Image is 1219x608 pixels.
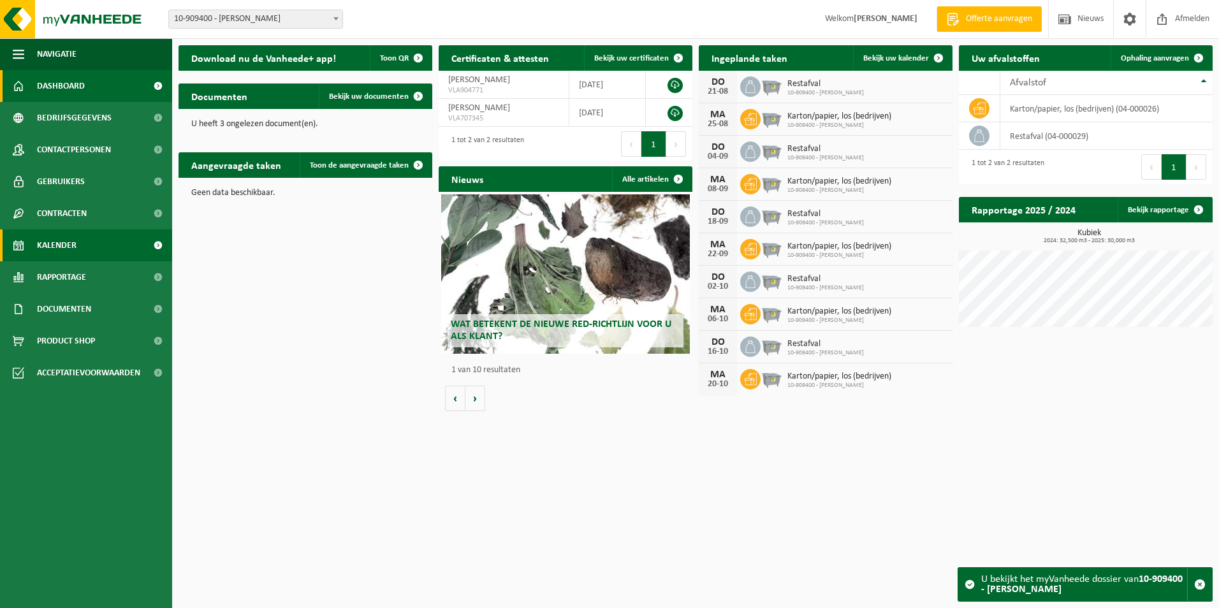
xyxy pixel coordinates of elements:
img: WB-2500-GAL-GY-01 [761,107,782,129]
span: Karton/papier, los (bedrijven) [787,372,891,382]
div: MA [705,370,731,380]
button: Vorige [445,386,465,411]
span: Bekijk uw kalender [863,54,929,62]
div: MA [705,305,731,315]
span: Offerte aanvragen [963,13,1035,25]
div: MA [705,240,731,250]
a: Ophaling aanvragen [1111,45,1211,71]
a: Bekijk rapportage [1118,197,1211,222]
button: Previous [621,131,641,157]
span: [PERSON_NAME] [448,103,510,113]
span: Bekijk uw certificaten [594,54,669,62]
div: 21-08 [705,87,731,96]
span: 10-909400 - [PERSON_NAME] [787,154,864,162]
p: Geen data beschikbaar. [191,189,420,198]
span: Gebruikers [37,166,85,198]
span: Restafval [787,144,864,154]
a: Wat betekent de nieuwe RED-richtlijn voor u als klant? [441,194,690,354]
div: DO [705,272,731,282]
a: Toon de aangevraagde taken [300,152,431,178]
span: Restafval [787,79,864,89]
img: WB-2500-GAL-GY-01 [761,140,782,161]
h2: Documenten [179,83,260,108]
button: Next [666,131,686,157]
div: 1 tot 2 van 2 resultaten [445,130,524,158]
div: DO [705,142,731,152]
span: Ophaling aanvragen [1121,54,1189,62]
td: [DATE] [569,71,646,99]
span: Contracten [37,198,87,229]
span: Restafval [787,209,864,219]
div: 18-09 [705,217,731,226]
h2: Download nu de Vanheede+ app! [179,45,349,70]
h2: Nieuws [439,166,496,191]
img: WB-2500-GAL-GY-01 [761,335,782,356]
div: 04-09 [705,152,731,161]
a: Bekijk uw kalender [853,45,951,71]
div: DO [705,77,731,87]
div: 16-10 [705,347,731,356]
div: 02-10 [705,282,731,291]
span: Wat betekent de nieuwe RED-richtlijn voor u als klant? [451,319,671,342]
span: Karton/papier, los (bedrijven) [787,112,891,122]
span: Contactpersonen [37,134,111,166]
span: VLA707345 [448,113,559,124]
h2: Certificaten & attesten [439,45,562,70]
td: restafval (04-000029) [1000,122,1213,150]
span: 10-909400 - [PERSON_NAME] [787,284,864,292]
div: MA [705,175,731,185]
span: Bedrijfsgegevens [37,102,112,134]
img: WB-2500-GAL-GY-01 [761,75,782,96]
div: 25-08 [705,120,731,129]
span: 10-909400 - PIETERS RUDY - PITTEM [169,10,342,28]
span: Restafval [787,274,864,284]
div: 22-09 [705,250,731,259]
span: 10-909400 - [PERSON_NAME] [787,252,891,259]
span: 10-909400 - [PERSON_NAME] [787,219,864,227]
h2: Aangevraagde taken [179,152,294,177]
img: WB-2500-GAL-GY-01 [761,172,782,194]
img: WB-2500-GAL-GY-01 [761,367,782,389]
span: Acceptatievoorwaarden [37,357,140,389]
p: U heeft 3 ongelezen document(en). [191,120,420,129]
h3: Kubiek [965,229,1213,244]
td: [DATE] [569,99,646,127]
span: Documenten [37,293,91,325]
div: 06-10 [705,315,731,324]
span: Product Shop [37,325,95,357]
div: U bekijkt het myVanheede dossier van [981,568,1187,601]
span: Toon QR [380,54,409,62]
button: Next [1186,154,1206,180]
span: Dashboard [37,70,85,102]
p: 1 van 10 resultaten [451,366,686,375]
a: Bekijk uw documenten [319,83,431,109]
div: DO [705,337,731,347]
button: Toon QR [370,45,431,71]
span: Rapportage [37,261,86,293]
img: WB-2500-GAL-GY-01 [761,237,782,259]
div: 1 tot 2 van 2 resultaten [965,153,1044,181]
button: 1 [1162,154,1186,180]
div: 08-09 [705,185,731,194]
span: 10-909400 - [PERSON_NAME] [787,349,864,357]
button: Previous [1141,154,1162,180]
span: [PERSON_NAME] [448,75,510,85]
div: 20-10 [705,380,731,389]
span: Bekijk uw documenten [329,92,409,101]
span: Kalender [37,229,77,261]
button: Volgende [465,386,485,411]
span: Karton/papier, los (bedrijven) [787,307,891,317]
button: 1 [641,131,666,157]
h2: Rapportage 2025 / 2024 [959,197,1088,222]
span: Navigatie [37,38,77,70]
span: 10-909400 - [PERSON_NAME] [787,89,864,97]
span: 10-909400 - PIETERS RUDY - PITTEM [168,10,343,29]
strong: [PERSON_NAME] [854,14,917,24]
td: karton/papier, los (bedrijven) (04-000026) [1000,95,1213,122]
img: WB-2500-GAL-GY-01 [761,205,782,226]
span: Karton/papier, los (bedrijven) [787,177,891,187]
span: Karton/papier, los (bedrijven) [787,242,891,252]
h2: Ingeplande taken [699,45,800,70]
span: VLA904771 [448,85,559,96]
div: DO [705,207,731,217]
